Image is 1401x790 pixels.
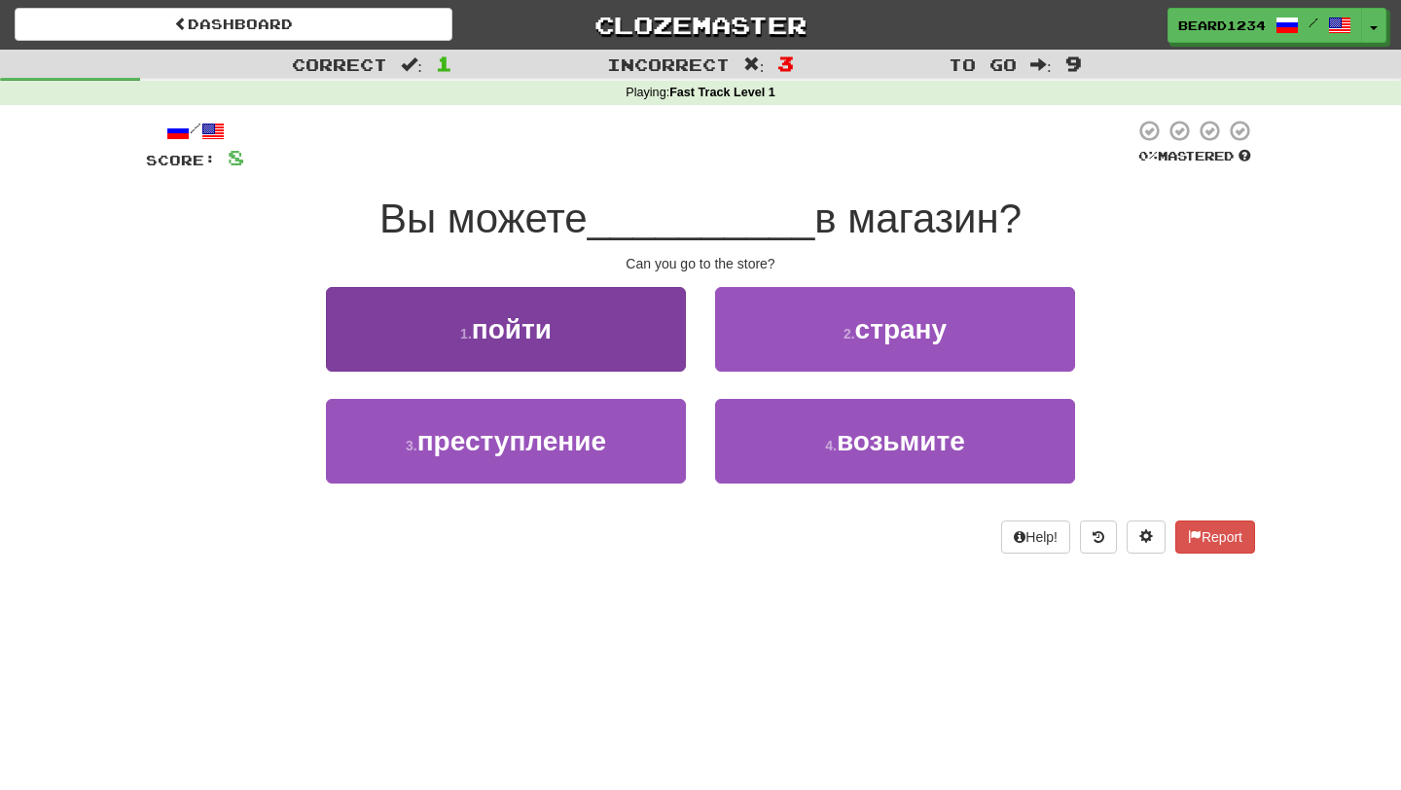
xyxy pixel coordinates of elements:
[15,8,452,41] a: Dashboard
[715,287,1075,372] button: 2.страну
[814,196,1022,241] span: в магазин?
[1030,56,1052,73] span: :
[1178,17,1266,34] span: Beard1234
[326,399,686,484] button: 3.преступление
[482,8,919,42] a: Clozemaster
[949,54,1017,74] span: To go
[1138,148,1158,163] span: 0 %
[326,287,686,372] button: 1.пойти
[292,54,387,74] span: Correct
[1167,8,1362,43] a: Beard1234 /
[777,52,794,75] span: 3
[825,438,837,453] small: 4 .
[406,438,417,453] small: 3 .
[417,426,606,456] span: преступление
[588,196,815,241] span: __________
[1065,52,1082,75] span: 9
[436,52,452,75] span: 1
[669,86,775,99] strong: Fast Track Level 1
[607,54,730,74] span: Incorrect
[401,56,422,73] span: :
[460,326,472,341] small: 1 .
[146,254,1255,273] div: Can you go to the store?
[146,119,244,143] div: /
[146,152,216,168] span: Score:
[1080,521,1117,554] button: Round history (alt+y)
[379,196,588,241] span: Вы можете
[837,426,965,456] span: возьмите
[844,326,855,341] small: 2 .
[1001,521,1070,554] button: Help!
[1309,16,1318,29] span: /
[228,145,244,169] span: 8
[715,399,1075,484] button: 4.возьмите
[1134,148,1255,165] div: Mastered
[1175,521,1255,554] button: Report
[855,314,947,344] span: страну
[472,314,552,344] span: пойти
[743,56,765,73] span: :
